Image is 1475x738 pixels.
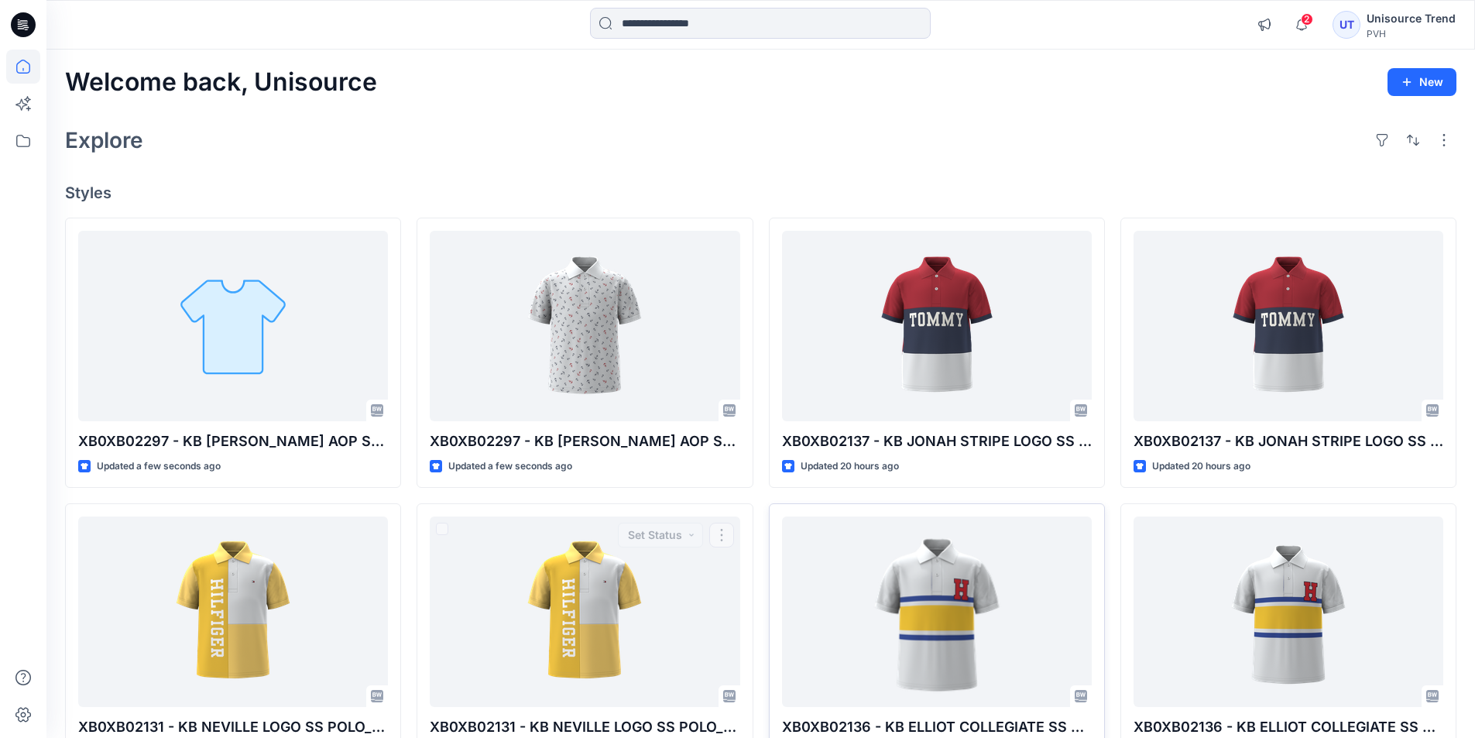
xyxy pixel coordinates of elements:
[65,128,143,153] h2: Explore
[1134,431,1443,452] p: XB0XB02137 - KB JONAH STRIPE LOGO SS POLO_proto
[78,231,388,422] a: XB0XB02297 - KB COLE AOP SS POLO_proto
[1134,231,1443,422] a: XB0XB02137 - KB JONAH STRIPE LOGO SS POLO_proto
[782,517,1092,708] a: XB0XB02136 - KB ELLIOT COLLEGIATE SS POLO_proto
[97,458,221,475] p: Updated a few seconds ago
[65,184,1456,202] h4: Styles
[782,431,1092,452] p: XB0XB02137 - KB JONAH STRIPE LOGO SS POLO_proto
[78,716,388,738] p: XB0XB02131 - KB NEVILLE LOGO SS POLO_proto
[430,231,739,422] a: XB0XB02297 - KB COLE AOP SS POLO_proto
[1367,9,1456,28] div: Unisource Trend
[1134,517,1443,708] a: XB0XB02136 - KB ELLIOT COLLEGIATE SS POLO_proto
[430,716,739,738] p: XB0XB02131 - KB NEVILLE LOGO SS POLO_proto
[1333,11,1360,39] div: UT
[801,458,899,475] p: Updated 20 hours ago
[430,431,739,452] p: XB0XB02297 - KB [PERSON_NAME] AOP SS POLO_proto
[1301,13,1313,26] span: 2
[448,458,572,475] p: Updated a few seconds ago
[78,517,388,708] a: XB0XB02131 - KB NEVILLE LOGO SS POLO_proto
[78,431,388,452] p: XB0XB02297 - KB [PERSON_NAME] AOP SS POLO_proto
[1134,716,1443,738] p: XB0XB02136 - KB ELLIOT COLLEGIATE SS POLO_proto
[1388,68,1456,96] button: New
[65,68,377,97] h2: Welcome back, Unisource
[1152,458,1250,475] p: Updated 20 hours ago
[782,716,1092,738] p: XB0XB02136 - KB ELLIOT COLLEGIATE SS POLO_proto
[782,231,1092,422] a: XB0XB02137 - KB JONAH STRIPE LOGO SS POLO_proto
[1367,28,1456,39] div: PVH
[430,517,739,708] a: XB0XB02131 - KB NEVILLE LOGO SS POLO_proto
